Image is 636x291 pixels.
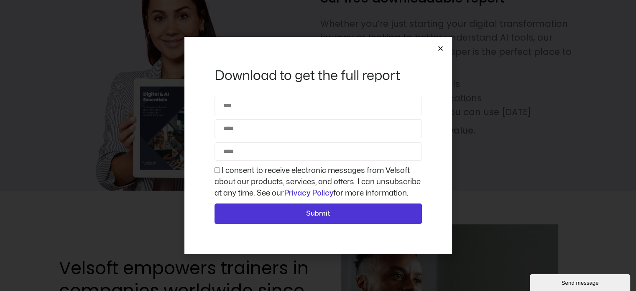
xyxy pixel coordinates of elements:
[215,167,421,197] label: I consent to receive electronic messages from Velsoft about our products, services, and offers. I...
[437,45,444,52] a: Close
[215,203,422,224] button: Submit
[306,209,330,219] span: Submit
[215,67,422,85] h2: Download to get the full report
[284,190,333,197] a: Privacy Policy
[530,273,632,291] iframe: chat widget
